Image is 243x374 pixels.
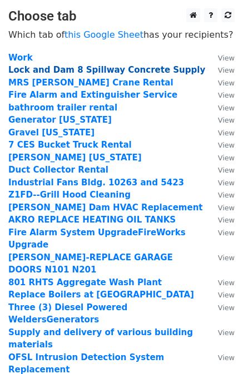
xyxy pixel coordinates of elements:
[207,215,235,225] a: View
[8,228,186,250] a: Fire Alarm System UpgradeFireWorks Upgrade
[207,78,235,88] a: View
[207,165,235,175] a: View
[8,78,173,88] a: MRS [PERSON_NAME] Crane Rental
[207,65,235,75] a: View
[218,116,235,124] small: View
[8,290,194,300] a: Replace Boilers at [GEOGRAPHIC_DATA]
[218,104,235,112] small: View
[218,141,235,149] small: View
[207,103,235,113] a: View
[218,254,235,262] small: View
[218,129,235,137] small: View
[218,279,235,287] small: View
[8,252,173,275] a: [PERSON_NAME]-REPLACE GARAGE DOORS N101 N201
[8,178,184,188] a: Industrial Fans Bldg. 10263 and 5423
[8,203,203,213] a: [PERSON_NAME] Dam HVAC Replacement
[207,90,235,100] a: View
[218,229,235,237] small: View
[207,115,235,125] a: View
[207,128,235,138] a: View
[8,277,162,287] a: 801 RHTS Aggregate Wash Plant
[218,191,235,199] small: View
[207,228,235,237] a: View
[218,179,235,187] small: View
[8,65,205,75] a: Lock and Dam 8 Spillway Concrete Supply
[218,304,235,312] small: View
[207,53,235,63] a: View
[8,140,132,150] a: 7 CES Bucket Truck Rental
[8,103,117,113] a: bathroom trailer rental
[207,190,235,200] a: View
[218,166,235,174] small: View
[8,327,193,350] a: Supply and delivery of various building materials
[218,79,235,87] small: View
[207,290,235,300] a: View
[207,140,235,150] a: View
[207,277,235,287] a: View
[65,29,143,40] a: this Google Sheet
[8,190,131,200] a: Z1FD--Grill Hood Cleaning
[8,53,33,63] a: Work
[8,128,95,138] a: Gravel [US_STATE]
[187,321,243,374] div: Widget de chat
[207,203,235,213] a: View
[218,154,235,162] small: View
[8,153,142,163] a: [PERSON_NAME] [US_STATE]
[8,165,108,175] a: Duct Collector Rental
[8,115,112,125] a: Generator [US_STATE]
[218,54,235,62] small: View
[8,8,235,24] h3: Choose tab
[8,215,176,225] a: AKRO REPLACE HEATING OIL TANKS
[8,90,177,100] a: Fire Alarm and Extinguisher Service
[218,66,235,74] small: View
[207,178,235,188] a: View
[218,216,235,224] small: View
[218,91,235,99] small: View
[8,29,235,41] p: Which tab of has your recipients?
[207,153,235,163] a: View
[8,302,127,325] a: Three (3) Diesel Powered WeldersGenerators
[218,291,235,299] small: View
[187,321,243,374] iframe: Chat Widget
[207,252,235,262] a: View
[207,302,235,312] a: View
[218,204,235,212] small: View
